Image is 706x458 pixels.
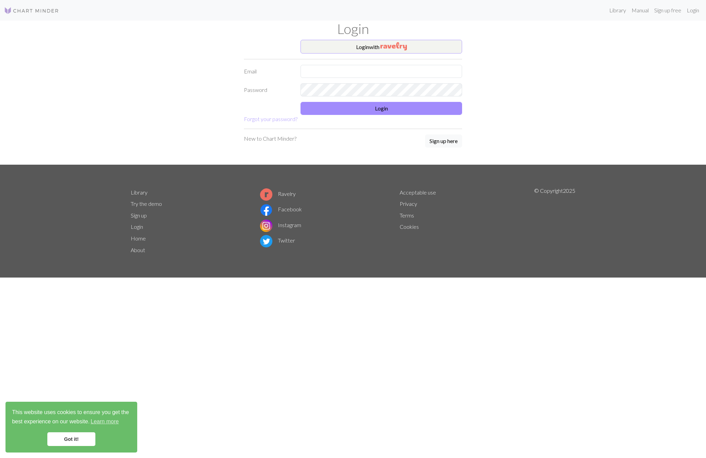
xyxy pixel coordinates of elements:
a: Twitter [260,237,295,244]
a: Ravelry [260,190,296,197]
label: Email [240,65,296,78]
img: Logo [4,7,59,15]
a: Library [607,3,629,17]
a: Cookies [400,223,419,230]
a: Sign up free [651,3,684,17]
button: Loginwith [301,40,462,54]
label: Password [240,83,296,96]
a: Login [131,223,143,230]
a: About [131,247,145,253]
a: Manual [629,3,651,17]
span: This website uses cookies to ensure you get the best experience on our website. [12,408,131,427]
a: Try the demo [131,200,162,207]
a: Terms [400,212,414,219]
a: Acceptable use [400,189,436,196]
button: Sign up here [425,134,462,148]
img: Twitter logo [260,235,272,247]
a: Sign up [131,212,147,219]
a: Facebook [260,206,302,212]
a: Sign up here [425,134,462,148]
img: Ravelry [380,42,407,50]
a: Library [131,189,148,196]
div: cookieconsent [5,402,137,453]
a: dismiss cookie message [47,432,95,446]
a: Instagram [260,222,301,228]
a: Forgot your password? [244,116,297,122]
button: Login [301,102,462,115]
p: New to Chart Minder? [244,134,296,143]
p: © Copyright 2025 [534,187,575,256]
a: Privacy [400,200,417,207]
a: Login [684,3,702,17]
h1: Login [127,21,579,37]
a: learn more about cookies [90,416,120,427]
a: Home [131,235,146,242]
img: Ravelry logo [260,188,272,201]
img: Instagram logo [260,220,272,232]
img: Facebook logo [260,204,272,216]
